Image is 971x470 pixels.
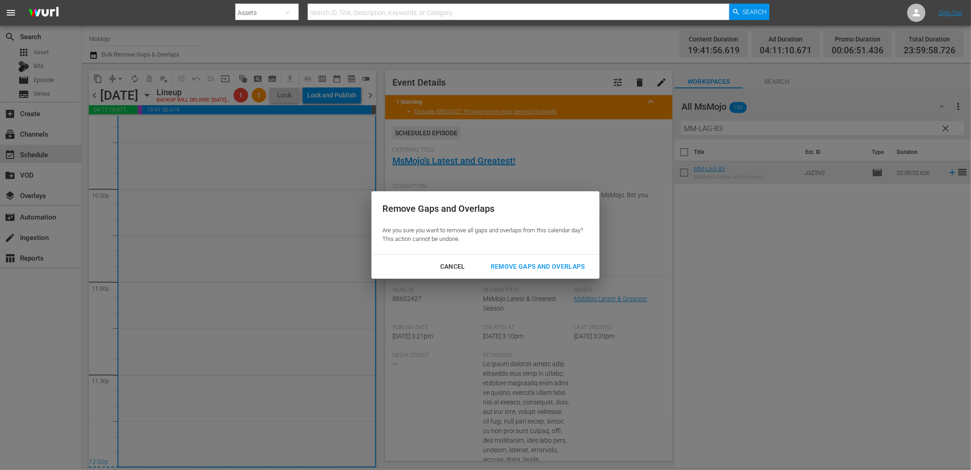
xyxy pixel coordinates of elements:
img: ans4CAIJ8jUAAAAAAAAAAAAAAAAAAAAAAAAgQb4GAAAAAAAAAAAAAAAAAAAAAAAAJMjXAAAAAAAAAAAAAAAAAAAAAAAAgAT5G... [22,2,66,24]
span: Search [743,4,767,20]
button: Cancel [429,258,476,275]
p: This action cannot be undone. [382,235,583,244]
button: Remove Gaps and Overlaps [480,258,596,275]
div: Cancel [433,261,473,272]
div: Remove Gaps and Overlaps [483,261,592,272]
p: Are you sure you want to remove all gaps and overlaps from this calendar day? [382,226,583,235]
span: menu [5,7,16,18]
a: Sign Out [939,9,962,16]
div: Remove Gaps and Overlaps [382,202,583,215]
